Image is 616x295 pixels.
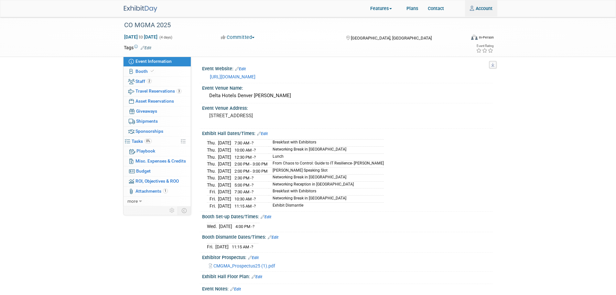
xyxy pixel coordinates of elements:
[218,153,231,161] td: [DATE]
[124,117,191,126] a: Shipments
[207,202,218,209] td: Fri.
[151,69,154,73] i: Booth reservation complete
[479,35,494,40] div: In-Person
[135,69,155,74] span: Booth
[207,167,218,175] td: Thu.
[268,235,278,240] a: Edit
[207,91,488,101] div: Delta Hotels Denver [PERSON_NAME]
[207,181,218,188] td: Thu.
[465,0,497,17] a: Account
[402,0,423,17] a: Plans
[210,74,255,79] a: [URL][DOMAIN_NAME]
[269,202,384,209] td: Exhibit Dismantle
[127,199,138,204] span: more
[124,197,191,206] a: more
[471,35,478,40] img: Format-Inperson.png
[269,167,384,175] td: [PERSON_NAME] Speaking Slot
[254,204,256,209] span: ?
[124,34,158,40] span: [DATE] [DATE]
[159,35,172,40] span: (4 days)
[219,223,232,230] td: [DATE]
[202,129,492,137] div: Exhibit Hall Dates/Times:
[178,206,191,215] td: Toggle Event Tabs
[136,108,157,114] span: Giveaways
[251,244,253,249] span: ?
[202,103,492,111] div: Event Venue Address:
[207,195,218,202] td: Fri.
[234,169,267,174] span: 2:00 PM - 3:00 PM
[215,243,229,250] td: [DATE]
[135,59,172,64] span: Event Information
[145,139,152,143] span: 0%
[219,34,257,41] button: Committed
[253,224,254,229] span: ?
[141,46,151,50] a: Edit
[147,79,152,84] span: 2
[218,195,231,202] td: [DATE]
[135,129,163,134] span: Sponsorships
[207,243,215,250] td: Fri.
[218,167,231,175] td: [DATE]
[252,176,254,180] span: ?
[135,158,186,164] span: Misc. Expenses & Credits
[440,34,494,43] div: Event Format
[124,86,191,96] a: Travel Reservations3
[257,131,268,136] a: Edit
[218,140,231,147] td: [DATE]
[235,224,254,229] span: 4:00 PM -
[248,255,259,260] a: Edit
[138,34,144,40] span: to
[234,197,256,201] span: 10:30 AM -
[218,175,231,182] td: [DATE]
[235,67,246,71] a: Edit
[234,155,256,160] span: 12:30 PM -
[202,272,492,280] div: Exhibit Hall Floor Plan:
[124,96,191,106] a: Asset Reservations
[218,202,231,209] td: [DATE]
[207,188,218,196] td: Fri.
[252,275,262,279] a: Edit
[254,148,256,153] span: ?
[234,162,267,166] span: 2:00 PM - 3:00 PM
[218,147,231,154] td: [DATE]
[234,148,256,153] span: 10:00 AM -
[122,19,462,31] div: CO MGMA 2025
[207,140,218,147] td: Thu.
[207,175,218,182] td: Thu.
[135,178,179,184] span: ROI, Objectives & ROO
[252,183,254,187] span: ?
[124,187,191,196] a: Attachments1
[365,1,402,17] a: Features
[177,89,181,94] span: 3
[207,147,218,154] td: Thu.
[202,83,492,91] div: Event Venue Name:
[476,44,493,48] div: Event Rating
[261,215,271,219] a: Edit
[135,88,181,94] span: Travel Reservations
[423,0,449,17] a: Contact
[209,263,275,268] a: CMGMA_Prospectus25 (1).pdf
[269,181,384,188] td: Networking Reception in [GEOGRAPHIC_DATA]
[124,156,191,166] a: Misc. Expenses & Credits
[202,232,492,241] div: Booth Dismantle Dates/Times:
[252,141,254,145] span: ?
[202,64,492,72] div: Event Website:
[124,44,151,51] td: Tags
[234,204,256,209] span: 11:15 AM -
[124,77,191,86] a: Staff2
[234,141,254,145] span: 7:30 AM -
[213,263,275,268] span: CMGMA_Prospectus25 (1).pdf
[269,161,384,168] td: From Chaos to Control: Guide to IT Resilience- [PERSON_NAME]
[218,161,231,168] td: [DATE]
[218,188,231,196] td: [DATE]
[209,113,316,119] pre: [STREET_ADDRESS]
[351,36,432,40] span: [GEOGRAPHIC_DATA], [GEOGRAPHIC_DATA]
[269,147,384,154] td: Networking Break in [GEOGRAPHIC_DATA]
[218,181,231,188] td: [DATE]
[254,155,256,160] span: ?
[207,223,219,230] td: Wed.
[132,139,152,144] span: Tasks
[269,188,384,196] td: Breakfast with Exhibitors
[269,195,384,202] td: Networking Break in [GEOGRAPHIC_DATA]
[124,6,157,12] img: ExhibitDay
